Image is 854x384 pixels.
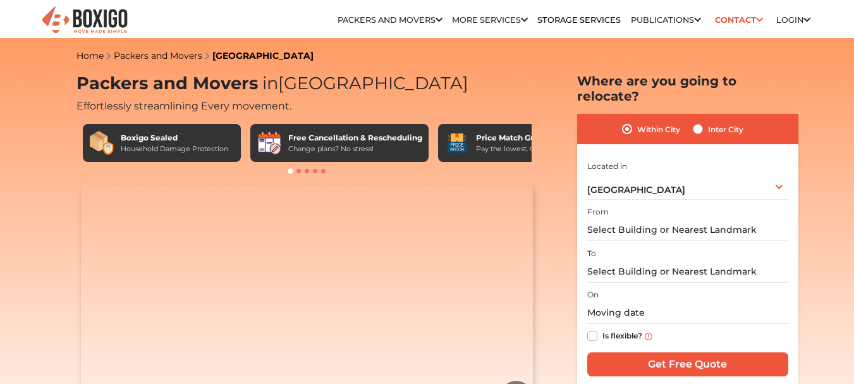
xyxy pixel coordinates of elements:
[212,50,314,61] a: [GEOGRAPHIC_DATA]
[587,261,788,283] input: Select Building or Nearest Landmark
[587,302,788,324] input: Moving date
[537,15,621,25] a: Storage Services
[587,219,788,241] input: Select Building or Nearest Landmark
[587,206,609,218] label: From
[452,15,528,25] a: More services
[76,100,291,112] span: Effortlessly streamlining Every movement.
[121,132,228,144] div: Boxigo Sealed
[587,184,685,195] span: [GEOGRAPHIC_DATA]
[637,121,680,137] label: Within City
[338,15,442,25] a: Packers and Movers
[587,248,596,259] label: To
[602,328,642,342] label: Is flexible?
[587,289,599,300] label: On
[262,73,278,94] span: in
[114,50,202,61] a: Packers and Movers
[288,132,422,144] div: Free Cancellation & Rescheduling
[577,73,798,104] h2: Where are you going to relocate?
[776,15,810,25] a: Login
[476,132,572,144] div: Price Match Guarantee
[257,130,282,156] img: Free Cancellation & Rescheduling
[40,5,129,36] img: Boxigo
[708,121,743,137] label: Inter City
[121,144,228,154] div: Household Damage Protection
[76,73,538,94] h1: Packers and Movers
[476,144,572,154] div: Pay the lowest. Guaranteed!
[76,50,104,61] a: Home
[258,73,468,94] span: [GEOGRAPHIC_DATA]
[587,352,788,376] input: Get Free Quote
[645,333,652,340] img: info
[444,130,470,156] img: Price Match Guarantee
[587,161,627,172] label: Located in
[89,130,114,156] img: Boxigo Sealed
[631,15,701,25] a: Publications
[711,10,767,30] a: Contact
[288,144,422,154] div: Change plans? No stress!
